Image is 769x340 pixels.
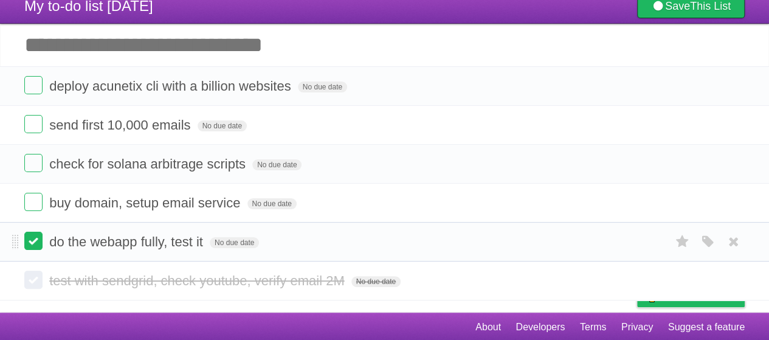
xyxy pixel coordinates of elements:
[668,316,745,339] a: Suggest a feature
[475,316,501,339] a: About
[247,198,297,209] span: No due date
[298,82,347,92] span: No due date
[24,154,43,172] label: Done
[49,273,347,288] span: test with sendgrid, check youtube, verify email 2M
[24,115,43,133] label: Done
[580,316,607,339] a: Terms
[351,276,401,287] span: No due date
[663,285,739,307] span: Buy me a coffee
[516,316,565,339] a: Developers
[49,117,193,133] span: send first 10,000 emails
[671,232,694,252] label: Star task
[49,195,243,210] span: buy domain, setup email service
[252,159,302,170] span: No due date
[24,76,43,94] label: Done
[24,193,43,211] label: Done
[621,316,653,339] a: Privacy
[49,156,249,172] span: check for solana arbitrage scripts
[49,234,206,249] span: do the webapp fully, test it
[24,232,43,250] label: Done
[24,271,43,289] label: Done
[49,78,294,94] span: deploy acunetix cli with a billion websites
[210,237,259,248] span: No due date
[198,120,247,131] span: No due date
